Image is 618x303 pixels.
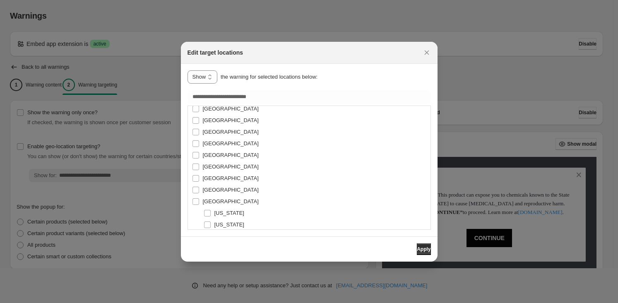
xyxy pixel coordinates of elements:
[214,210,244,216] span: [US_STATE]
[421,47,433,58] button: Close
[221,73,317,81] p: the warning for selected locations below:
[188,48,243,57] h2: Edit target locations
[203,129,259,135] span: [GEOGRAPHIC_DATA]
[203,198,259,204] span: [GEOGRAPHIC_DATA]
[203,152,259,158] span: [GEOGRAPHIC_DATA]
[203,117,259,123] span: [GEOGRAPHIC_DATA]
[203,164,259,170] span: [GEOGRAPHIC_DATA]
[214,221,244,228] span: [US_STATE]
[417,246,430,252] span: Apply
[203,140,259,147] span: [GEOGRAPHIC_DATA]
[203,175,259,181] span: [GEOGRAPHIC_DATA]
[203,187,259,193] span: [GEOGRAPHIC_DATA]
[203,106,259,112] span: [GEOGRAPHIC_DATA]
[417,243,430,255] button: Apply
